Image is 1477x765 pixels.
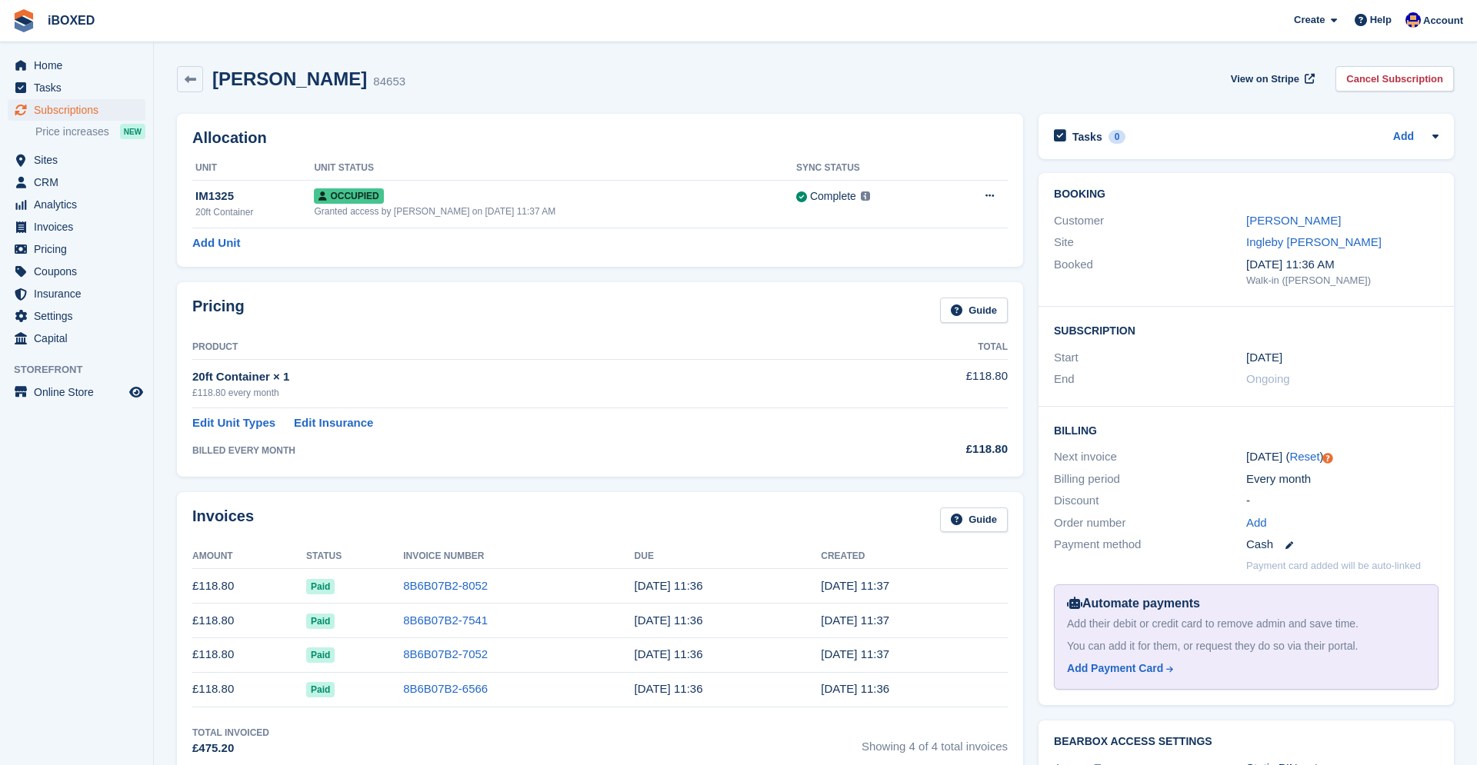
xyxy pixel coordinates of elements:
[373,73,405,91] div: 84653
[403,614,488,627] a: 8B6B07B2-7541
[1246,273,1439,288] div: Walk-in ([PERSON_NAME])
[192,544,306,569] th: Amount
[34,149,126,171] span: Sites
[1054,492,1246,510] div: Discount
[314,156,796,181] th: Unit Status
[314,205,796,218] div: Granted access by [PERSON_NAME] on [DATE] 11:37 AM
[306,647,335,663] span: Paid
[34,328,126,349] span: Capital
[1054,471,1246,488] div: Billing period
[1054,371,1246,388] div: End
[34,381,126,403] span: Online Store
[1067,660,1419,677] a: Add Payment Card
[34,171,126,193] span: CRM
[1289,450,1319,463] a: Reset
[192,298,245,323] h2: Pricing
[8,328,145,349] a: menu
[8,77,145,98] a: menu
[8,238,145,260] a: menu
[8,171,145,193] a: menu
[8,261,145,282] a: menu
[1246,372,1290,385] span: Ongoing
[861,191,870,201] img: icon-info-grey-7440780725fd019a000dd9b08b2336e03edf1995a4989e88bcd33f0948082b44.svg
[306,579,335,594] span: Paid
[34,216,126,238] span: Invoices
[1423,13,1463,28] span: Account
[796,156,943,181] th: Sync Status
[314,188,383,204] span: Occupied
[8,99,145,121] a: menu
[12,9,35,32] img: stora-icon-8386f47178a22dfd0bd8f6a31ec36ba5ce8667c1dd55bd0f319d3a0aa187defe.svg
[192,156,314,181] th: Unit
[1370,12,1392,28] span: Help
[821,544,1008,569] th: Created
[192,507,254,533] h2: Invoices
[14,362,153,378] span: Storefront
[294,414,373,432] a: Edit Insurance
[403,682,488,695] a: 8B6B07B2-6566
[1054,234,1246,251] div: Site
[1335,66,1454,91] a: Cancel Subscription
[1246,492,1439,510] div: -
[1294,12,1325,28] span: Create
[8,216,145,238] a: menu
[192,234,240,252] a: Add Unit
[1246,349,1282,367] time: 2025-05-06 00:00:00 UTC
[1054,188,1439,201] h2: Booking
[34,99,126,121] span: Subscriptions
[1246,256,1439,274] div: [DATE] 11:36 AM
[1054,256,1246,288] div: Booked
[1054,448,1246,466] div: Next invoice
[821,614,889,627] time: 2025-07-06 10:37:03 UTC
[192,386,855,400] div: £118.80 every month
[8,283,145,304] a: menu
[192,444,855,457] div: BILLED EVERY MONTH
[635,579,703,592] time: 2025-08-07 10:36:49 UTC
[1109,130,1126,144] div: 0
[1246,214,1341,227] a: [PERSON_NAME]
[403,544,634,569] th: Invoice Number
[1246,536,1439,554] div: Cash
[120,124,145,139] div: NEW
[192,604,306,638] td: £118.80
[8,194,145,215] a: menu
[1054,212,1246,230] div: Customer
[403,647,488,660] a: 8B6B07B2-7052
[1067,594,1425,613] div: Automate payments
[855,335,1008,360] th: Total
[192,368,855,386] div: 20ft Container × 1
[8,149,145,171] a: menu
[192,637,306,672] td: £118.80
[1246,471,1439,488] div: Every month
[821,579,889,592] time: 2025-08-06 10:37:05 UTC
[1054,322,1439,338] h2: Subscription
[635,647,703,660] time: 2025-06-07 10:36:49 UTC
[1067,638,1425,654] div: You can add it for them, or request they do so via their portal.
[1054,536,1246,554] div: Payment method
[1246,558,1421,574] p: Payment card added will be auto-linked
[1393,128,1414,146] a: Add
[192,335,855,360] th: Product
[34,238,126,260] span: Pricing
[810,188,856,205] div: Complete
[34,77,126,98] span: Tasks
[306,544,403,569] th: Status
[212,68,367,89] h2: [PERSON_NAME]
[34,55,126,76] span: Home
[635,614,703,627] time: 2025-07-07 10:36:49 UTC
[1225,66,1318,91] a: View on Stripe
[35,123,145,140] a: Price increases NEW
[192,129,1008,147] h2: Allocation
[821,682,889,695] time: 2025-05-06 10:36:49 UTC
[42,8,101,33] a: iBOXED
[34,305,126,327] span: Settings
[1054,514,1246,532] div: Order number
[635,682,703,695] time: 2025-05-07 10:36:49 UTC
[195,205,314,219] div: 20ft Container
[306,682,335,697] span: Paid
[1321,451,1335,465] div: Tooltip anchor
[192,726,269,740] div: Total Invoiced
[8,381,145,403] a: menu
[1072,130,1102,144] h2: Tasks
[1246,235,1382,248] a: Ingleby [PERSON_NAME]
